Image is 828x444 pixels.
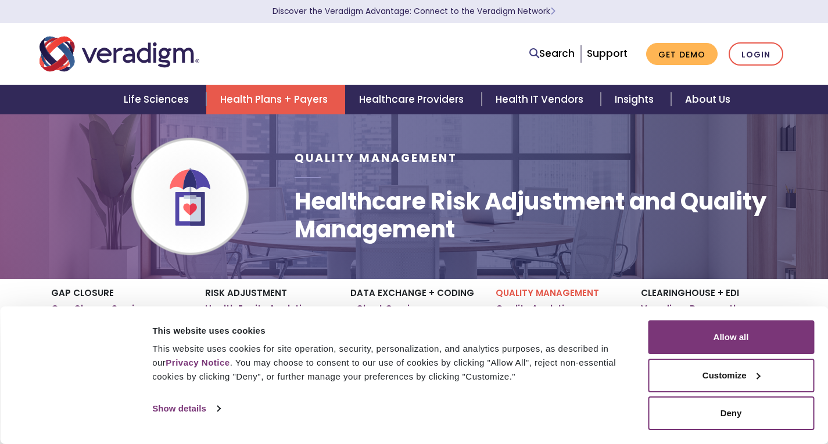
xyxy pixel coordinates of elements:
[350,303,419,315] a: eChart Courier
[671,85,744,114] a: About Us
[729,42,783,66] a: Login
[295,187,788,243] h1: Healthcare Risk Adjustment and Quality Management
[496,303,575,315] a: Quality Analytics
[166,358,230,367] a: Privacy Notice
[206,85,345,114] a: Health Plans + Payers
[550,6,555,17] span: Learn More
[51,303,151,315] a: Gap Closure Services
[152,400,220,417] a: Show details
[648,320,814,354] button: Allow all
[345,85,481,114] a: Healthcare Providers
[646,43,718,66] a: Get Demo
[152,324,635,338] div: This website uses cookies
[152,342,635,384] div: This website uses cookies for site operation, security, personalization, and analytics purposes, ...
[641,303,739,315] a: Veradigm Payerpath
[587,46,628,60] a: Support
[110,85,206,114] a: Life Sciences
[295,150,457,166] span: Quality Management
[482,85,601,114] a: Health IT Vendors
[648,396,814,430] button: Deny
[40,35,199,73] img: Veradigm logo
[601,85,671,114] a: Insights
[273,6,555,17] a: Discover the Veradigm Advantage: Connect to the Veradigm NetworkLearn More
[648,359,814,392] button: Customize
[205,303,313,315] a: Health Equity Analytics
[529,46,575,62] a: Search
